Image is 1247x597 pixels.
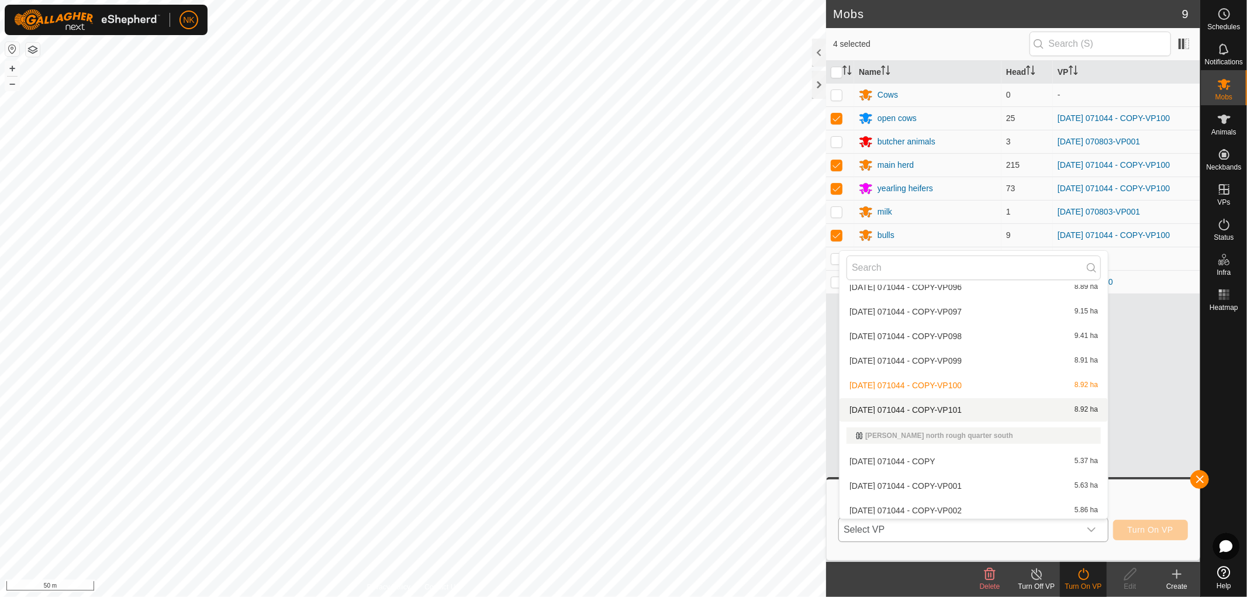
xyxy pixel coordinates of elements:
span: Status [1214,234,1234,241]
li: 2025-08-13 071044 - COPY-VP100 [840,374,1108,397]
span: Schedules [1207,23,1240,30]
p-sorticon: Activate to sort [1069,67,1078,77]
span: 9.41 ha [1075,332,1098,340]
span: [DATE] 071044 - COPY-VP099 [849,357,962,365]
p-sorticon: Activate to sort [842,67,852,77]
li: 2025-08-13 071044 - COPY-VP002 [840,499,1108,522]
div: Cows [878,89,898,101]
div: milk [878,206,892,218]
button: + [5,61,19,75]
h2: Mobs [833,7,1182,21]
a: [DATE] 071044 - COPY-VP100 [1058,160,1170,170]
span: 8.89 ha [1075,283,1098,291]
img: Gallagher Logo [14,9,160,30]
span: [DATE] 071044 - COPY-VP002 [849,506,962,515]
button: Turn On VP [1113,520,1188,540]
span: [DATE] 071044 - COPY-VP097 [849,308,962,316]
span: [DATE] 071044 - COPY-VP001 [849,482,962,490]
span: 8.92 ha [1075,406,1098,414]
li: 2025-08-13 071044 - COPY [840,450,1108,473]
span: Delete [980,582,1000,591]
span: 73 [1006,184,1015,193]
li: 2025-08-13 071044 - COPY-VP097 [840,300,1108,323]
p-sorticon: Activate to sort [1026,67,1035,77]
span: [DATE] 071044 - COPY-VP096 [849,283,962,291]
span: 9 [1006,230,1011,240]
span: Neckbands [1206,164,1241,171]
a: [DATE] 091140 [1058,277,1113,287]
li: 2025-08-13 071044 - COPY-VP001 [840,474,1108,498]
span: VPs [1217,199,1230,206]
input: Search [847,256,1101,280]
span: Animals [1211,129,1236,136]
span: Infra [1217,269,1231,276]
span: NK [183,14,194,26]
div: Create [1153,581,1200,592]
div: yearling heifers [878,182,933,195]
span: 4 selected [833,38,1030,50]
td: - [1053,83,1200,106]
span: 25 [1006,113,1015,123]
div: [PERSON_NAME] north rough quarter south [856,432,1091,439]
a: [DATE] 071044 - COPY-VP100 [1058,184,1170,193]
li: 2025-08-13 071044 - COPY-VP096 [840,275,1108,299]
span: [DATE] 071044 - COPY-VP100 [849,381,962,389]
td: - [1053,247,1200,270]
a: Privacy Policy [367,582,411,592]
span: 5.37 ha [1075,457,1098,465]
div: main herd [878,159,914,171]
div: Turn Off VP [1013,581,1060,592]
span: 8.92 ha [1075,381,1098,389]
span: Notifications [1205,58,1243,65]
button: Reset Map [5,42,19,56]
th: Head [1001,61,1053,84]
div: Turn On VP [1060,581,1107,592]
span: 9.15 ha [1075,308,1098,316]
a: [DATE] 070803-VP001 [1058,137,1140,146]
div: bulls [878,229,894,241]
span: [DATE] 071044 - COPY-VP101 [849,406,962,414]
span: Turn On VP [1128,525,1173,534]
div: Edit [1107,581,1153,592]
li: 2025-08-13 071044 - COPY-VP101 [840,398,1108,422]
span: 0 [1006,90,1011,99]
a: [DATE] 071044 - COPY-VP100 [1058,113,1170,123]
span: 8.91 ha [1075,357,1098,365]
div: butcher animals [878,136,935,148]
span: [DATE] 071044 - COPY-VP098 [849,332,962,340]
span: 9 [1182,5,1189,23]
span: 5.86 ha [1075,506,1098,515]
span: 215 [1006,160,1020,170]
span: Help [1217,582,1231,589]
span: 5.63 ha [1075,482,1098,490]
a: Help [1201,561,1247,594]
button: – [5,77,19,91]
a: [DATE] 070803-VP001 [1058,207,1140,216]
li: 2025-08-13 071044 - COPY-VP099 [840,349,1108,372]
a: [DATE] 071044 - COPY-VP100 [1058,230,1170,240]
span: Heatmap [1210,304,1238,311]
span: Mobs [1215,94,1232,101]
th: Name [854,61,1001,84]
span: Select VP [839,518,1080,541]
input: Search (S) [1030,32,1171,56]
a: Contact Us [424,582,459,592]
span: [DATE] 071044 - COPY [849,457,935,465]
th: VP [1053,61,1200,84]
div: dropdown trigger [1080,518,1103,541]
span: 3 [1006,137,1011,146]
div: open cows [878,112,917,125]
li: 2025-08-13 071044 - COPY-VP098 [840,325,1108,348]
button: Map Layers [26,43,40,57]
span: 1 [1006,207,1011,216]
p-sorticon: Activate to sort [881,67,890,77]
